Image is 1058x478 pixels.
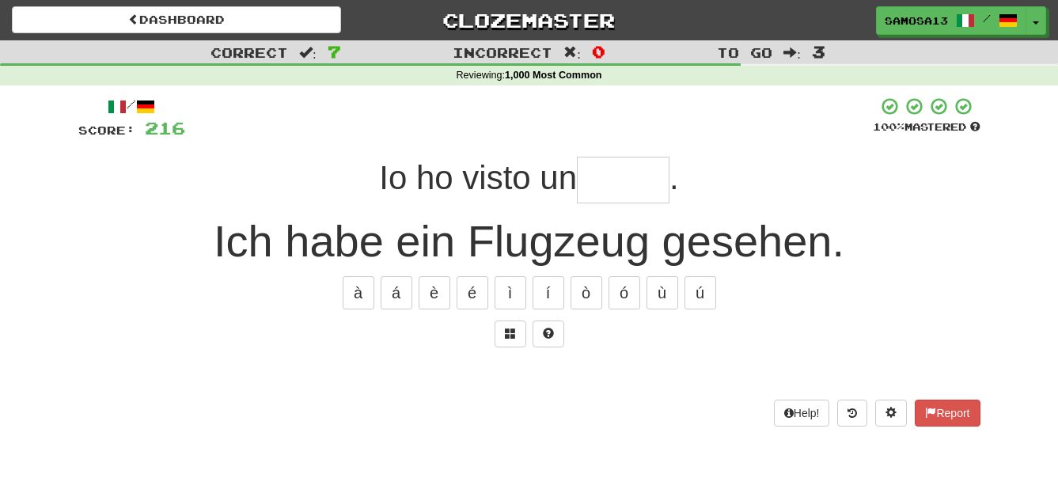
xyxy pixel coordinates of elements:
[774,400,830,427] button: Help!
[563,46,581,59] span: :
[647,276,678,309] button: ù
[328,42,341,61] span: 7
[12,6,341,33] a: Dashboard
[873,120,904,133] span: 100 %
[379,159,577,196] span: Io ho visto un
[495,276,526,309] button: ì
[419,276,450,309] button: è
[837,400,867,427] button: Round history (alt+y)
[533,321,564,347] button: Single letter hint - you only get 1 per sentence and score half the points! alt+h
[533,276,564,309] button: í
[717,44,772,60] span: To go
[343,276,374,309] button: à
[453,44,552,60] span: Incorrect
[145,118,185,138] span: 216
[495,321,526,347] button: Switch sentence to multiple choice alt+p
[457,276,488,309] button: é
[684,276,716,309] button: ú
[78,123,135,137] span: Score:
[365,6,694,34] a: Clozemaster
[876,6,1026,35] a: samosa13 /
[783,46,801,59] span: :
[592,42,605,61] span: 0
[210,44,288,60] span: Correct
[299,46,317,59] span: :
[78,210,980,273] div: Ich habe ein Flugzeug gesehen.
[505,70,601,81] strong: 1,000 Most Common
[812,42,825,61] span: 3
[78,97,185,116] div: /
[873,120,980,135] div: Mastered
[381,276,412,309] button: á
[609,276,640,309] button: ó
[915,400,980,427] button: Report
[571,276,602,309] button: ò
[669,159,679,196] span: .
[983,13,991,24] span: /
[885,13,948,28] span: samosa13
